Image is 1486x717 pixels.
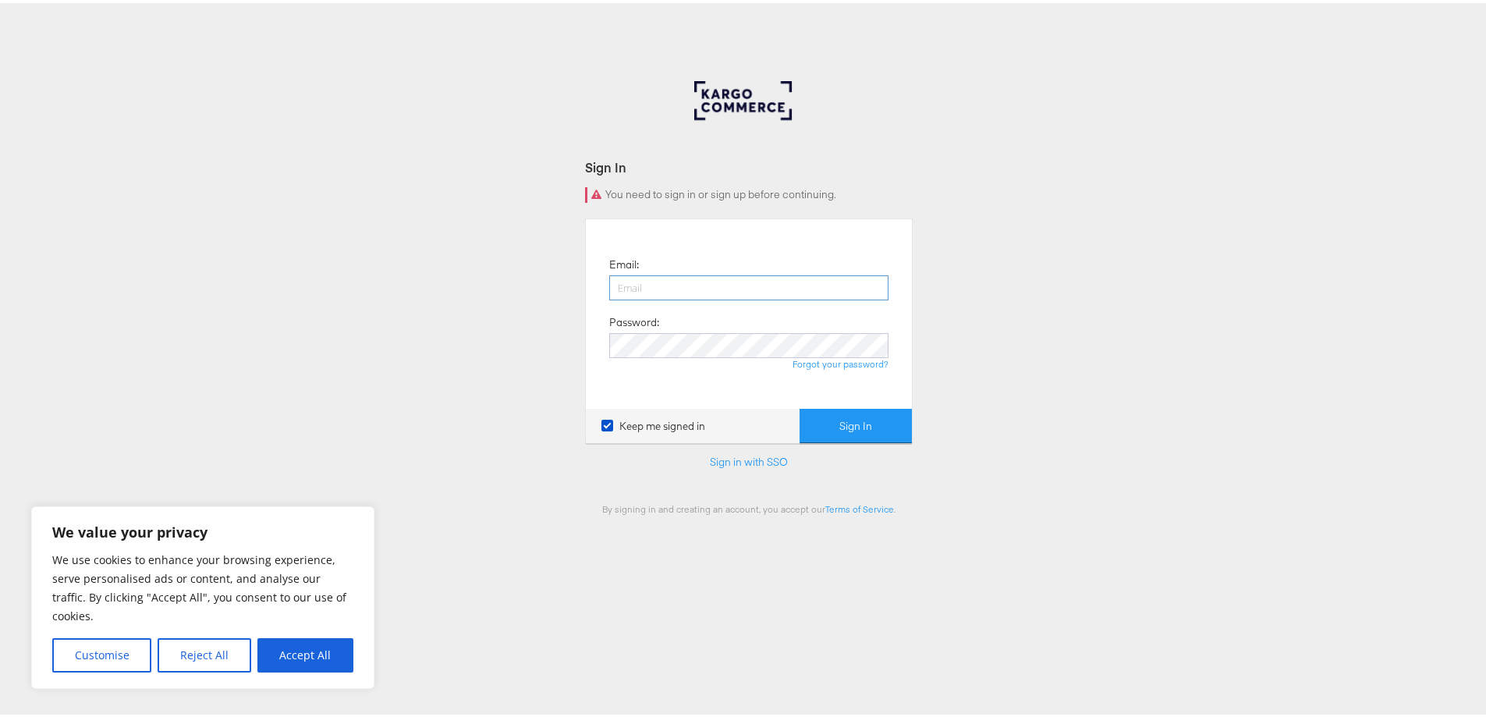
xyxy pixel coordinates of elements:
[31,503,374,686] div: We value your privacy
[609,254,639,269] label: Email:
[609,272,888,297] input: Email
[585,500,913,512] div: By signing in and creating an account, you accept our .
[585,155,913,173] div: Sign In
[793,355,888,367] a: Forgot your password?
[601,416,705,431] label: Keep me signed in
[609,312,659,327] label: Password:
[257,635,353,669] button: Accept All
[800,406,912,441] button: Sign In
[52,635,151,669] button: Customise
[52,520,353,538] p: We value your privacy
[585,184,913,200] div: You need to sign in or sign up before continuing.
[710,452,788,466] a: Sign in with SSO
[52,548,353,623] p: We use cookies to enhance your browsing experience, serve personalised ads or content, and analys...
[158,635,250,669] button: Reject All
[825,500,894,512] a: Terms of Service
